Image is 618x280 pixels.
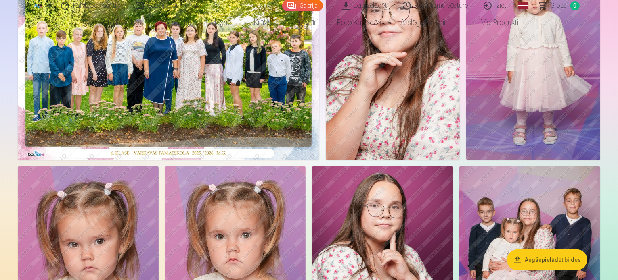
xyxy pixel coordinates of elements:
span: 0 [570,1,580,10]
a: Krūzes [245,11,285,34]
a: Foto izdrukas [90,11,151,34]
a: Magnēti [201,11,245,34]
button: Augšupielādēt bildes [507,249,587,270]
a: Komplekti [151,11,201,34]
img: /fa1 [34,3,43,8]
a: Suvenīri [285,11,328,34]
a: Foto kalendāri [328,11,391,34]
a: Visi produkti [459,11,528,34]
a: Atslēgu piekariņi [391,11,459,34]
span: Grozs [551,1,567,10]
